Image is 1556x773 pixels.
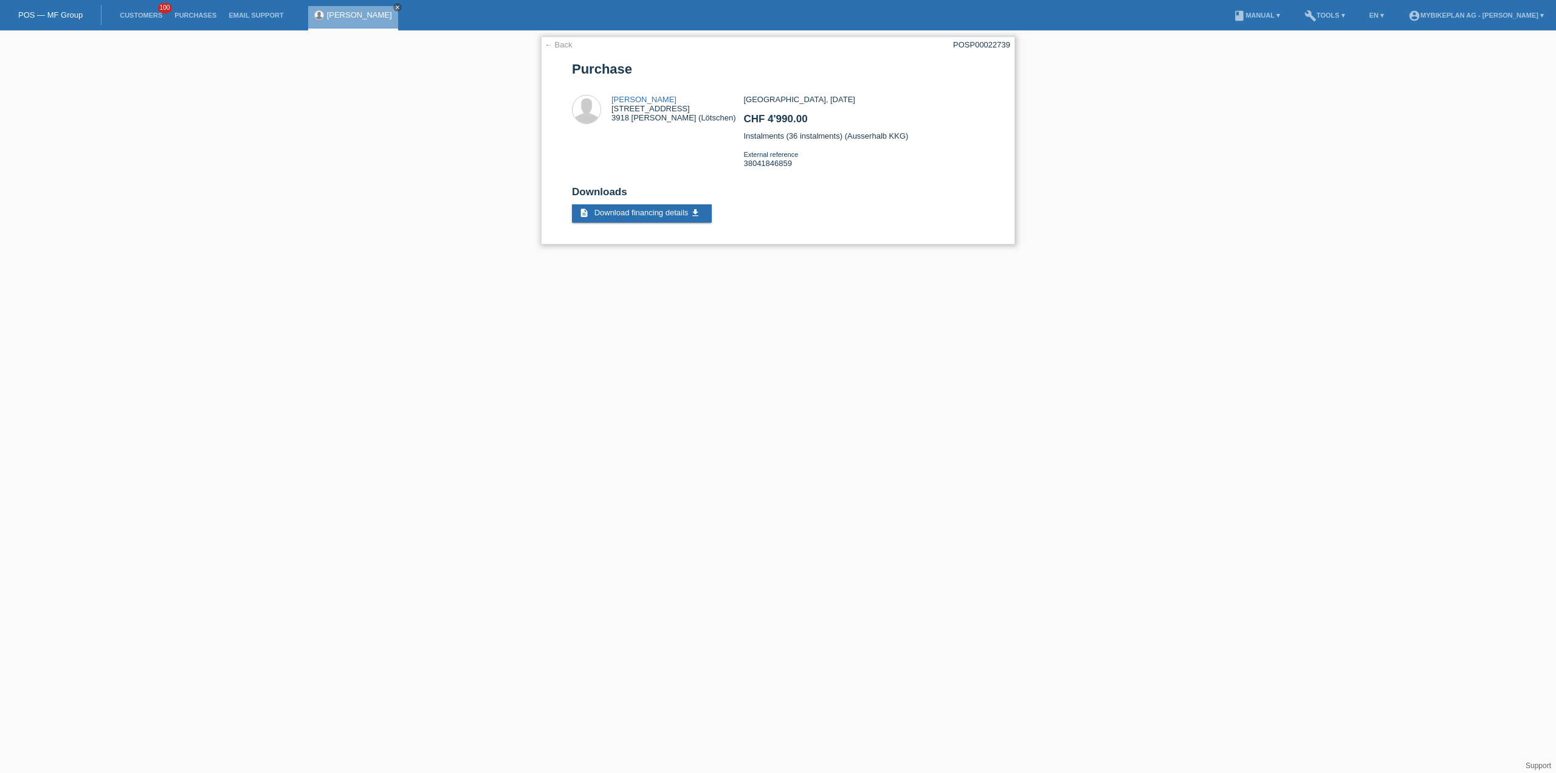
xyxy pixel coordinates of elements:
[1233,10,1245,22] i: book
[1402,12,1550,19] a: account_circleMybikeplan AG - [PERSON_NAME] ▾
[168,12,222,19] a: Purchases
[743,151,798,158] span: External reference
[1526,761,1551,770] a: Support
[953,40,1010,49] div: POSP00022739
[743,113,983,131] h2: CHF 4'990.00
[1408,10,1420,22] i: account_circle
[545,40,573,49] a: ← Back
[572,61,984,77] h1: Purchase
[611,95,676,104] a: [PERSON_NAME]
[18,10,83,19] a: POS — MF Group
[611,95,735,122] div: [STREET_ADDRESS] 3918 [PERSON_NAME] (Lötschen)
[743,95,983,177] div: [GEOGRAPHIC_DATA], [DATE] Instalments (36 instalments) (Ausserhalb KKG) 38041846859
[1363,12,1390,19] a: EN ▾
[158,3,173,13] span: 100
[572,186,984,204] h2: Downloads
[594,208,689,217] span: Download financing details
[1298,12,1351,19] a: buildTools ▾
[1304,10,1317,22] i: build
[690,208,700,218] i: get_app
[1227,12,1286,19] a: bookManual ▾
[114,12,168,19] a: Customers
[572,204,712,223] a: description Download financing details get_app
[579,208,589,218] i: description
[327,10,392,19] a: [PERSON_NAME]
[222,12,289,19] a: Email Support
[393,3,402,12] a: close
[394,4,401,10] i: close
